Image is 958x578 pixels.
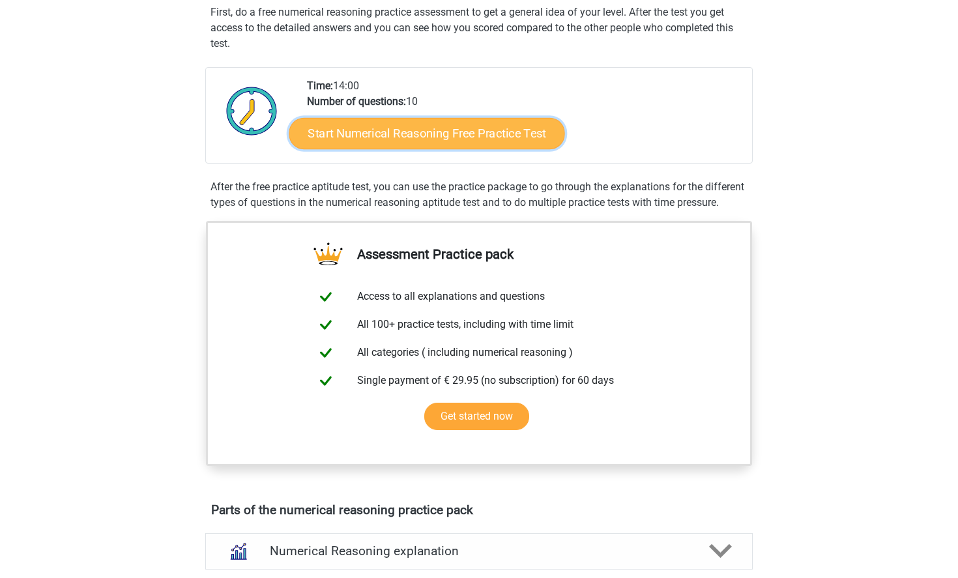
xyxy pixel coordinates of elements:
b: Number of questions: [307,95,406,108]
h4: Parts of the numerical reasoning practice pack [211,502,747,517]
div: After the free practice aptitude test, you can use the practice package to go through the explana... [205,179,753,210]
img: Clock [219,78,285,143]
a: Start Numerical Reasoning Free Practice Test [289,117,565,149]
img: numerical reasoning explanations [222,534,255,568]
div: 14:00 10 [297,78,751,163]
b: Time: [307,79,333,92]
a: Get started now [424,403,529,430]
p: First, do a free numerical reasoning practice assessment to get a general idea of your level. Aft... [210,5,748,51]
h4: Numerical Reasoning explanation [270,543,688,558]
a: explanations Numerical Reasoning explanation [200,533,758,570]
